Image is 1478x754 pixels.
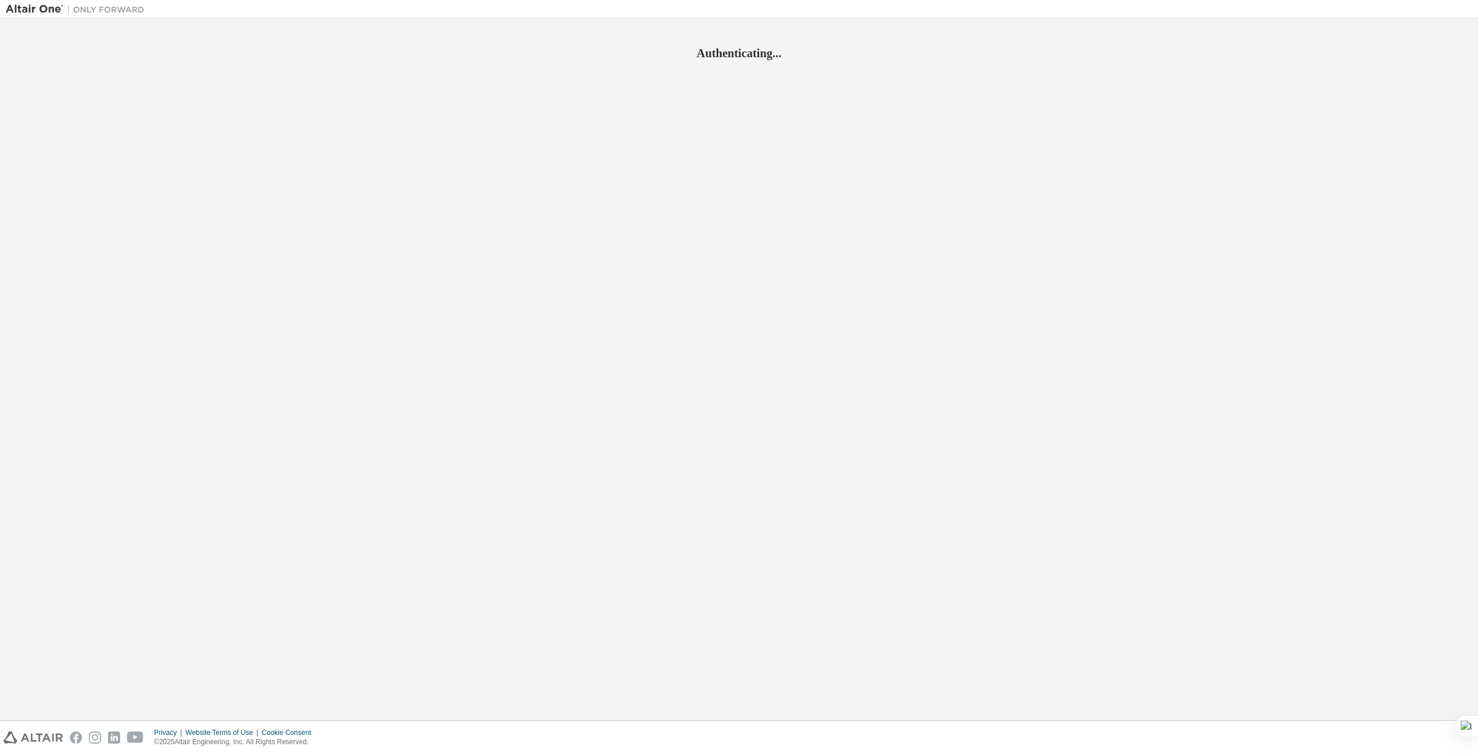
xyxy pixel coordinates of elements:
[6,46,1472,61] h2: Authenticating...
[262,728,318,737] div: Cookie Consent
[89,731,101,744] img: instagram.svg
[108,731,120,744] img: linkedin.svg
[3,731,63,744] img: altair_logo.svg
[6,3,150,15] img: Altair One
[70,731,82,744] img: facebook.svg
[154,728,185,737] div: Privacy
[154,737,318,747] p: © 2025 Altair Engineering, Inc. All Rights Reserved.
[185,728,262,737] div: Website Terms of Use
[127,731,144,744] img: youtube.svg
